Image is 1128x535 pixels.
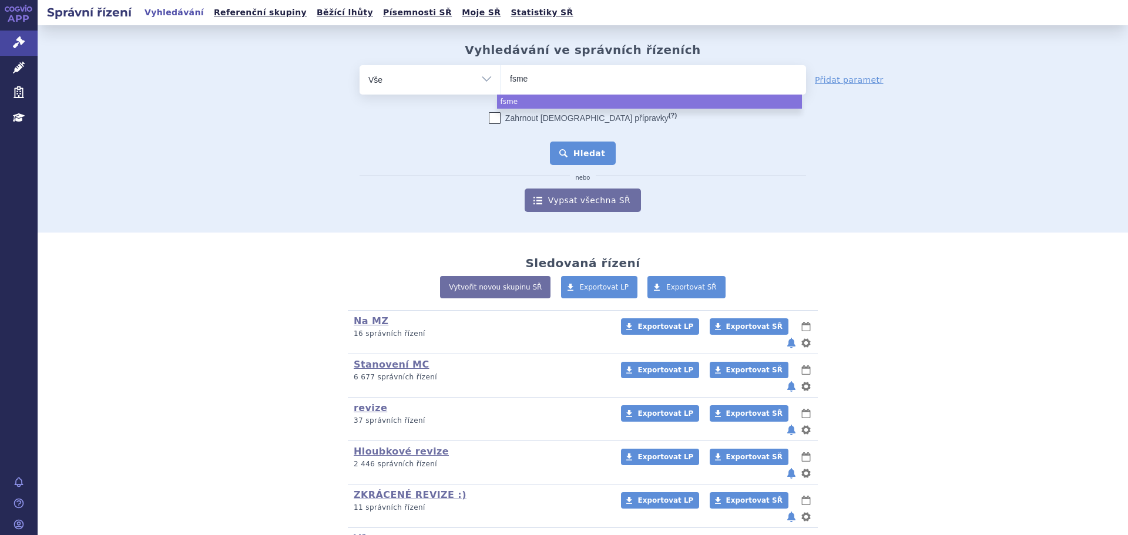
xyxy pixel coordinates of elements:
[465,43,701,57] h2: Vyhledávání ve správních řízeních
[507,5,576,21] a: Statistiky SŘ
[800,406,812,420] button: lhůty
[800,336,812,350] button: nastavení
[637,409,693,418] span: Exportovat LP
[800,466,812,480] button: nastavení
[800,319,812,334] button: lhůty
[354,459,606,469] p: 2 446 správních řízení
[647,276,726,298] a: Exportovat SŘ
[637,453,693,461] span: Exportovat LP
[354,315,388,327] a: Na MZ
[710,318,788,335] a: Exportovat SŘ
[38,4,141,21] h2: Správní řízení
[525,256,640,270] h2: Sledovaná řízení
[800,363,812,377] button: lhůty
[815,74,884,86] a: Přidat parametr
[570,174,596,181] i: nebo
[380,5,455,21] a: Písemnosti SŘ
[800,379,812,393] button: nastavení
[637,366,693,374] span: Exportovat LP
[354,359,429,370] a: Stanovení MC
[621,362,699,378] a: Exportovat LP
[800,493,812,507] button: lhůty
[710,449,788,465] a: Exportovat SŘ
[550,142,616,165] button: Hledat
[561,276,638,298] a: Exportovat LP
[710,492,788,509] a: Exportovat SŘ
[637,322,693,331] span: Exportovat LP
[800,423,812,437] button: nastavení
[580,283,629,291] span: Exportovat LP
[726,366,783,374] span: Exportovat SŘ
[800,450,812,464] button: lhůty
[313,5,377,21] a: Běžící lhůty
[354,489,466,500] a: ZKRÁCENÉ REVIZE :)
[666,283,717,291] span: Exportovat SŘ
[785,466,797,480] button: notifikace
[637,496,693,504] span: Exportovat LP
[669,112,677,119] abbr: (?)
[354,329,606,339] p: 16 správních řízení
[785,379,797,393] button: notifikace
[210,5,310,21] a: Referenční skupiny
[440,276,550,298] a: Vytvořit novou skupinu SŘ
[785,423,797,437] button: notifikace
[710,362,788,378] a: Exportovat SŘ
[621,449,699,465] a: Exportovat LP
[525,189,641,212] a: Vypsat všechna SŘ
[726,496,783,504] span: Exportovat SŘ
[785,336,797,350] button: notifikace
[710,405,788,422] a: Exportovat SŘ
[354,372,606,382] p: 6 677 správních řízení
[785,510,797,524] button: notifikace
[458,5,504,21] a: Moje SŘ
[354,416,606,426] p: 37 správních řízení
[141,5,207,21] a: Vyhledávání
[489,112,677,124] label: Zahrnout [DEMOGRAPHIC_DATA] přípravky
[497,95,802,109] li: fsme
[621,492,699,509] a: Exportovat LP
[621,405,699,422] a: Exportovat LP
[354,503,606,513] p: 11 správních řízení
[726,453,783,461] span: Exportovat SŘ
[621,318,699,335] a: Exportovat LP
[354,402,387,413] a: revize
[354,446,449,457] a: Hloubkové revize
[800,510,812,524] button: nastavení
[726,322,783,331] span: Exportovat SŘ
[726,409,783,418] span: Exportovat SŘ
